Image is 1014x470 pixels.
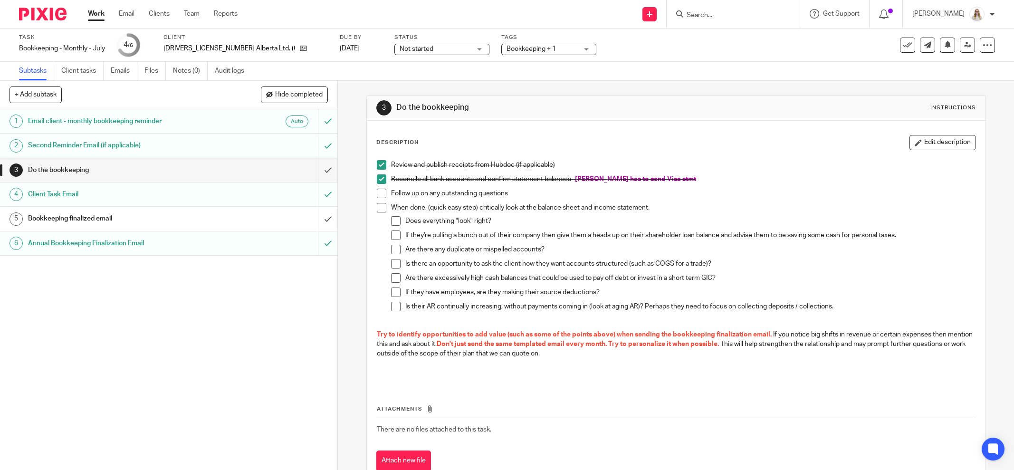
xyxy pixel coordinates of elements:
[501,34,596,41] label: Tags
[969,7,985,22] img: Headshot%2011-2024%20white%20background%20square%202.JPG
[28,163,215,177] h1: Do the bookkeeping
[10,188,23,201] div: 4
[19,8,67,20] img: Pixie
[286,115,308,127] div: Auto
[10,86,62,103] button: + Add subtask
[575,176,696,182] span: [PERSON_NAME] has to send Visa stmt
[163,34,328,41] label: Client
[28,114,215,128] h1: Email client - monthly bookkeeping reminder
[173,62,208,80] a: Notes (0)
[28,187,215,201] h1: Client Task Email
[184,9,200,19] a: Team
[930,104,976,112] div: Instructions
[376,139,419,146] p: Description
[377,406,422,412] span: Attachments
[391,174,976,184] p: Reconcile all bank accounts and confirm statement balances -
[377,331,772,338] span: Try to identify opportunities to add value (such as some of the points above) when sending the bo...
[686,11,771,20] input: Search
[275,91,323,99] span: Hide completed
[10,163,23,177] div: 3
[377,330,976,359] p: If you notice big shifts in revenue or certain expenses then mention this and ask about it. This ...
[10,212,23,226] div: 5
[394,34,489,41] label: Status
[405,288,976,297] p: If they have employees, are they making their source deductions?
[340,34,383,41] label: Due by
[391,160,976,170] p: Review and publish receipts from Hubdoc (if applicable)
[507,46,556,52] span: Bookkeeping + 1
[19,44,105,53] div: Bookkeeping - Monthly - July
[391,189,976,198] p: Follow up on any outstanding questions
[28,236,215,250] h1: Annual Bookkeeping Finalization Email
[437,341,719,347] span: Don't just send the same templated email every month. Try to personalize it when possible.
[214,9,238,19] a: Reports
[28,211,215,226] h1: Bookkeeping finalized email
[405,302,976,311] p: Is their AR continually increasing, without payments coming in (look at aging AR)? Perhaps they n...
[405,216,976,226] p: Does everything "look" right?
[88,9,105,19] a: Work
[405,230,976,240] p: If they're pulling a bunch out of their company then give them a heads up on their shareholder lo...
[405,259,976,269] p: Is there an opportunity to ask the client how they want accounts structured (such as COGS for a t...
[261,86,328,103] button: Hide completed
[400,46,433,52] span: Not started
[391,203,976,212] p: When done, (quick easy step) critically look at the balance sheet and income statement.
[909,135,976,150] button: Edit description
[340,45,360,52] span: [DATE]
[28,138,215,153] h1: Second Reminder Email (if applicable)
[376,100,392,115] div: 3
[163,44,295,53] p: [DRIVERS_LICENSE_NUMBER] Alberta Ltd. (Carrier)
[823,10,860,17] span: Get Support
[124,39,133,50] div: 4
[405,273,976,283] p: Are there excessively high cash balances that could be used to pay off debt or invest in a short ...
[119,9,134,19] a: Email
[10,115,23,128] div: 1
[10,139,23,153] div: 2
[144,62,166,80] a: Files
[405,245,976,254] p: Are there any duplicate or mispelled accounts?
[396,103,696,113] h1: Do the bookkeeping
[128,43,133,48] small: /6
[19,62,54,80] a: Subtasks
[61,62,104,80] a: Client tasks
[377,426,491,433] span: There are no files attached to this task.
[215,62,251,80] a: Audit logs
[111,62,137,80] a: Emails
[149,9,170,19] a: Clients
[19,34,105,41] label: Task
[912,9,965,19] p: [PERSON_NAME]
[10,237,23,250] div: 6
